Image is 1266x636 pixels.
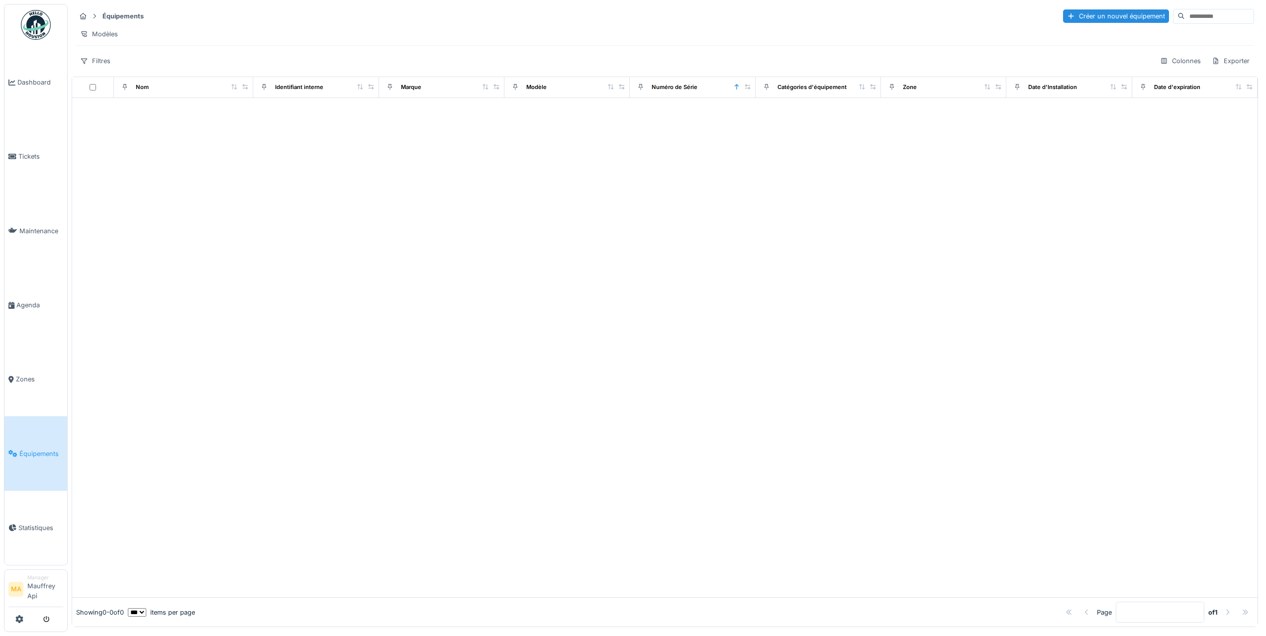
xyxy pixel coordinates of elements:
[98,11,148,21] strong: Équipements
[18,523,63,533] span: Statistiques
[76,27,122,41] div: Modèles
[903,83,917,91] div: Zone
[16,300,63,310] span: Agenda
[17,78,63,87] span: Dashboard
[275,83,323,91] div: Identifiant interne
[4,194,67,268] a: Maintenance
[4,268,67,342] a: Agenda
[27,574,63,605] li: Mauffrey Api
[8,574,63,607] a: MA ManagerMauffrey Api
[18,152,63,161] span: Tickets
[4,491,67,565] a: Statistiques
[778,83,847,91] div: Catégories d'équipement
[16,374,63,384] span: Zones
[128,608,195,617] div: items per page
[4,342,67,416] a: Zones
[1207,54,1254,68] div: Exporter
[652,83,697,91] div: Numéro de Série
[526,83,547,91] div: Modèle
[4,416,67,490] a: Équipements
[76,608,124,617] div: Showing 0 - 0 of 0
[136,83,149,91] div: Nom
[1208,608,1218,617] strong: of 1
[1063,9,1169,23] div: Créer un nouvel équipement
[19,449,63,458] span: Équipements
[27,574,63,581] div: Manager
[1156,54,1205,68] div: Colonnes
[19,226,63,236] span: Maintenance
[4,45,67,119] a: Dashboard
[4,119,67,193] a: Tickets
[21,10,51,40] img: Badge_color-CXgf-gQk.svg
[1028,83,1077,91] div: Date d'Installation
[1097,608,1112,617] div: Page
[76,54,115,68] div: Filtres
[401,83,421,91] div: Marque
[1154,83,1200,91] div: Date d'expiration
[8,582,23,597] li: MA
